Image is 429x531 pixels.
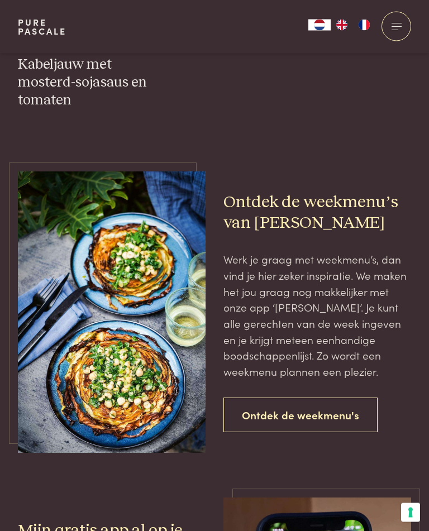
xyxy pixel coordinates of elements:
[223,398,378,433] a: Ontdek de weekmenu's
[353,20,375,31] a: FR
[401,503,420,522] button: Uw voorkeuren voor toestemming voor trackingtechnologieën
[331,20,353,31] a: EN
[18,56,171,110] h3: Kabeljauw met mosterd-sojasaus en tomaten
[223,252,411,380] p: Werk je graag met weekmenu’s, dan vind je hier zeker inspiratie. We maken het jou graag nog makke...
[331,20,375,31] ul: Language list
[18,18,66,36] a: PurePascale
[308,20,331,31] div: Language
[18,172,206,453] img: DSC08593
[308,20,331,31] a: NL
[223,193,411,234] h2: Ontdek de weekmenu’s van [PERSON_NAME]
[308,20,375,31] aside: Language selected: Nederlands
